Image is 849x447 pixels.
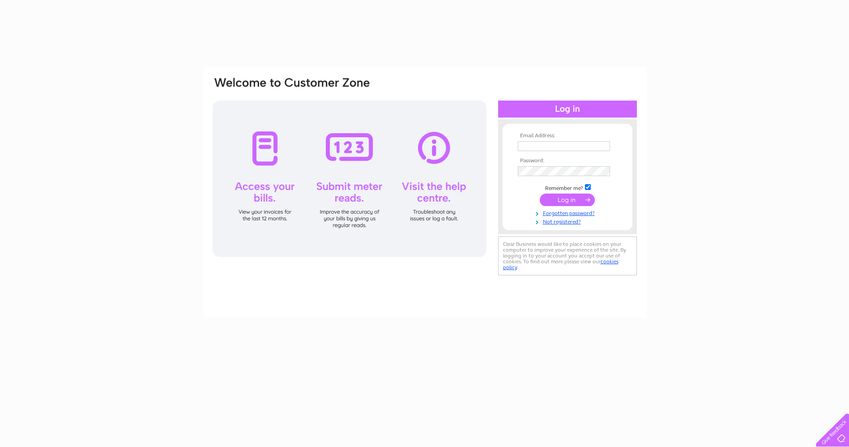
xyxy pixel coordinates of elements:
div: Clear Business would like to place cookies on your computer to improve your experience of the sit... [498,236,637,275]
td: Remember me? [516,183,619,192]
a: cookies policy [503,258,619,270]
a: Forgotten password? [518,208,619,217]
th: Email Address: [516,133,619,139]
th: Password: [516,158,619,164]
a: Not registered? [518,217,619,225]
input: Submit [540,194,595,206]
